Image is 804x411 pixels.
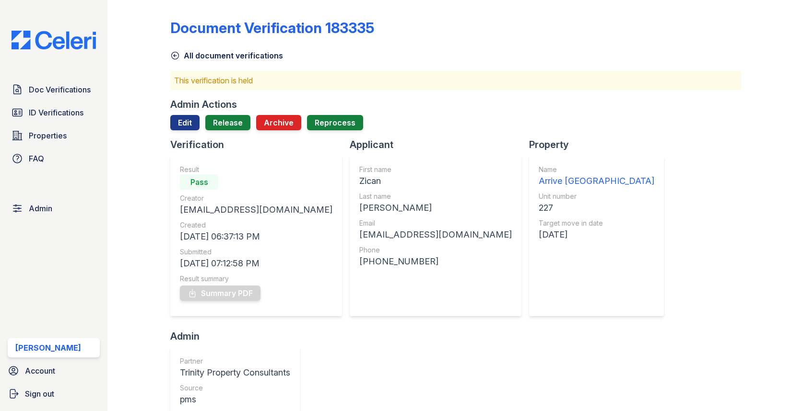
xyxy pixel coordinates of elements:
[180,174,218,190] div: Pass
[180,165,332,174] div: Result
[180,383,290,393] div: Source
[174,75,737,86] p: This verification is held
[8,149,100,168] a: FAQ
[8,199,100,218] a: Admin
[180,366,290,379] div: Trinity Property Consultants
[180,194,332,203] div: Creator
[180,257,332,270] div: [DATE] 07:12:58 PM
[29,84,91,95] span: Doc Verifications
[29,203,52,214] span: Admin
[170,50,283,61] a: All document verifications
[307,115,363,130] button: Reprocess
[256,115,301,130] button: Archive
[180,203,332,217] div: [EMAIL_ADDRESS][DOMAIN_NAME]
[25,365,55,377] span: Account
[4,361,104,380] a: Account
[359,165,512,174] div: First name
[25,388,54,400] span: Sign out
[8,80,100,99] a: Doc Verifications
[29,153,44,164] span: FAQ
[359,255,512,268] div: [PHONE_NUMBER]
[180,393,290,406] div: pms
[180,220,332,230] div: Created
[529,138,672,151] div: Property
[539,201,654,215] div: 227
[15,342,81,354] div: [PERSON_NAME]
[359,201,512,215] div: [PERSON_NAME]
[539,165,654,174] div: Name
[359,228,512,241] div: [EMAIL_ADDRESS][DOMAIN_NAME]
[539,218,654,228] div: Target move in date
[170,115,200,130] a: Edit
[170,138,350,151] div: Verification
[4,31,104,49] img: CE_Logo_Blue-a8612792a0a2168367f1c8372b55b34899dd931a85d93a1a3d3e32e68fde9ad4.png
[8,126,100,145] a: Properties
[170,98,237,111] div: Admin Actions
[359,245,512,255] div: Phone
[170,330,307,343] div: Admin
[170,19,374,36] div: Document Verification 183335
[180,230,332,243] div: [DATE] 06:37:13 PM
[180,247,332,257] div: Submitted
[8,103,100,122] a: ID Verifications
[539,174,654,188] div: Arrive [GEOGRAPHIC_DATA]
[359,218,512,228] div: Email
[359,174,512,188] div: Zican
[180,356,290,366] div: Partner
[350,138,529,151] div: Applicant
[29,130,67,141] span: Properties
[180,274,332,284] div: Result summary
[205,115,250,130] a: Release
[29,107,83,118] span: ID Verifications
[539,192,654,201] div: Unit number
[359,192,512,201] div: Last name
[539,228,654,241] div: [DATE]
[539,165,654,188] a: Name Arrive [GEOGRAPHIC_DATA]
[4,384,104,403] a: Sign out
